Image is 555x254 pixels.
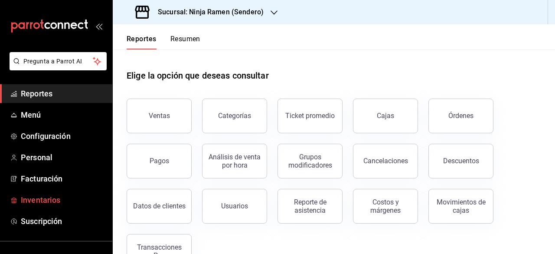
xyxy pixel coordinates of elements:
div: Costos y márgenes [359,198,412,214]
span: Inventarios [21,194,105,206]
button: Resumen [170,35,200,49]
span: Pregunta a Parrot AI [23,57,93,66]
button: Cajas [353,99,418,133]
div: Grupos modificadores [283,153,337,169]
div: Usuarios [221,202,248,210]
span: Configuración [21,130,105,142]
span: Personal [21,152,105,163]
div: Movimientos de cajas [434,198,488,214]
span: Menú [21,109,105,121]
button: Pregunta a Parrot AI [10,52,107,70]
h1: Elige la opción que deseas consultar [127,69,269,82]
div: Pagos [150,157,169,165]
div: Categorías [218,112,251,120]
div: Ticket promedio [285,112,335,120]
button: Pagos [127,144,192,178]
div: Órdenes [448,112,473,120]
button: Reporte de asistencia [277,189,343,224]
button: Descuentos [428,144,493,178]
button: Reportes [127,35,157,49]
button: Datos de clientes [127,189,192,224]
span: Facturación [21,173,105,185]
button: Cancelaciones [353,144,418,178]
button: Órdenes [428,99,493,133]
button: Ticket promedio [277,99,343,133]
div: Cajas [377,112,394,120]
button: Usuarios [202,189,267,224]
div: Datos de clientes [133,202,186,210]
span: Reportes [21,88,105,99]
div: Análisis de venta por hora [208,153,261,169]
div: navigation tabs [127,35,200,49]
span: Suscripción [21,215,105,227]
button: Costos y márgenes [353,189,418,224]
button: open_drawer_menu [95,23,102,30]
a: Pregunta a Parrot AI [6,63,107,72]
button: Ventas [127,99,192,133]
div: Ventas [149,112,170,120]
button: Análisis de venta por hora [202,144,267,178]
h3: Sucursal: Ninja Ramen (Sendero) [151,7,264,17]
div: Reporte de asistencia [283,198,337,214]
button: Categorías [202,99,267,133]
div: Descuentos [443,157,479,165]
div: Cancelaciones [363,157,408,165]
button: Grupos modificadores [277,144,343,178]
button: Movimientos de cajas [428,189,493,224]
